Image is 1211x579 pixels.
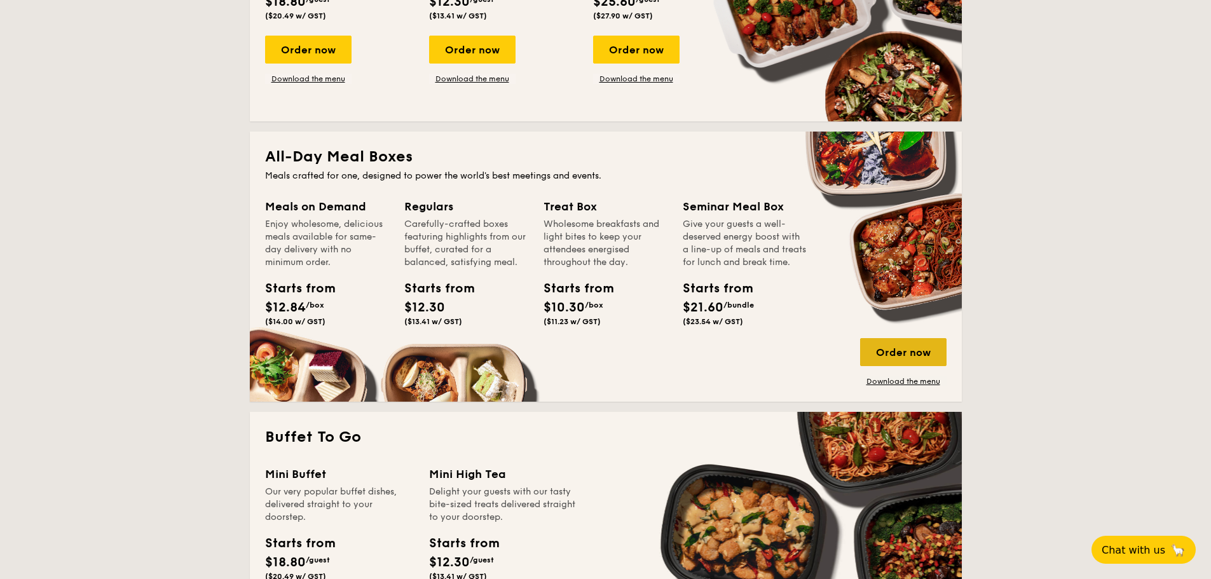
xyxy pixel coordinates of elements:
div: Our very popular buffet dishes, delivered straight to your doorstep. [265,486,414,524]
span: $12.84 [265,300,306,315]
div: Wholesome breakfasts and light bites to keep your attendees energised throughout the day. [544,218,667,269]
div: Seminar Meal Box [683,198,807,215]
div: Starts from [429,534,498,553]
span: /guest [470,555,494,564]
span: ($27.90 w/ GST) [593,11,653,20]
span: $18.80 [265,555,306,570]
div: Give your guests a well-deserved energy boost with a line-up of meals and treats for lunch and br... [683,218,807,269]
span: ($23.54 w/ GST) [683,317,743,326]
div: Starts from [683,279,740,298]
a: Download the menu [593,74,680,84]
div: Starts from [265,534,334,553]
div: Delight your guests with our tasty bite-sized treats delivered straight to your doorstep. [429,486,578,524]
span: ($20.49 w/ GST) [265,11,326,20]
span: ($13.41 w/ GST) [429,11,487,20]
div: Order now [265,36,352,64]
div: Order now [429,36,516,64]
span: $10.30 [544,300,585,315]
div: Mini High Tea [429,465,578,483]
div: Carefully-crafted boxes featuring highlights from our buffet, curated for a balanced, satisfying ... [404,218,528,269]
h2: Buffet To Go [265,427,947,447]
span: /box [585,301,603,310]
span: $12.30 [404,300,445,315]
span: /box [306,301,324,310]
div: Meals crafted for one, designed to power the world's best meetings and events. [265,170,947,182]
span: /guest [306,555,330,564]
div: Starts from [404,279,462,298]
div: Enjoy wholesome, delicious meals available for same-day delivery with no minimum order. [265,218,389,269]
div: Starts from [265,279,322,298]
button: Chat with us🦙 [1091,536,1196,564]
h2: All-Day Meal Boxes [265,147,947,167]
div: Order now [593,36,680,64]
span: Chat with us [1102,544,1165,556]
span: /bundle [723,301,754,310]
a: Download the menu [860,376,947,386]
a: Download the menu [429,74,516,84]
span: ($11.23 w/ GST) [544,317,601,326]
div: Starts from [544,279,601,298]
div: Mini Buffet [265,465,414,483]
div: Treat Box [544,198,667,215]
span: 🦙 [1170,543,1186,557]
span: $21.60 [683,300,723,315]
span: ($13.41 w/ GST) [404,317,462,326]
span: ($14.00 w/ GST) [265,317,325,326]
div: Order now [860,338,947,366]
div: Regulars [404,198,528,215]
div: Meals on Demand [265,198,389,215]
a: Download the menu [265,74,352,84]
span: $12.30 [429,555,470,570]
